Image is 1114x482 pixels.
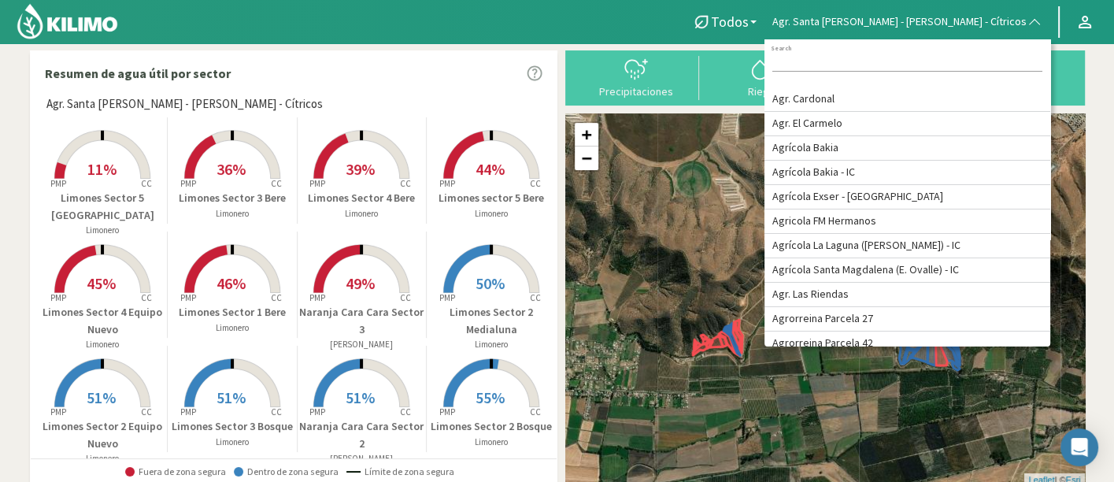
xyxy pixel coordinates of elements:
p: Limonero [298,207,427,221]
tspan: PMP [50,406,66,417]
tspan: CC [401,178,412,189]
span: 51% [217,387,246,407]
div: Riego [704,86,820,97]
li: Agricola FM Hermanos [764,209,1050,234]
li: Agrícola Santa Magdalena (E. Ovalle) - IC [764,258,1050,283]
img: Kilimo [16,2,119,40]
span: 49% [346,273,375,293]
tspan: PMP [439,178,455,189]
span: 51% [346,387,375,407]
tspan: PMP [180,178,196,189]
p: Limones Sector 4 Equipo Nuevo [39,304,168,338]
li: Agrícola La Laguna ([PERSON_NAME]) - IC [764,234,1050,258]
p: Limonero [427,338,557,351]
tspan: CC [271,406,282,417]
p: Limones Sector 4 Bere [298,190,427,206]
p: Limones Sector 3 Bere [168,190,297,206]
div: Open Intercom Messenger [1060,428,1098,466]
li: Agrícola Exser - [GEOGRAPHIC_DATA] [764,185,1050,209]
p: Limonero [168,321,297,335]
li: Agrorreina Parcela 42 [764,332,1050,356]
p: Limonero [168,436,297,449]
span: 39% [346,159,375,179]
tspan: CC [531,292,542,303]
tspan: PMP [439,292,455,303]
span: 55% [476,387,505,407]
p: Limones Sector 2 Equipo Nuevo [39,418,168,452]
p: Limonero [427,207,557,221]
span: 11% [87,159,117,179]
p: Resumen de agua útil por sector [45,64,231,83]
p: Naranja Cara Cara Sector 2 [298,418,427,452]
li: Agrorreina Parcela 27 [764,307,1050,332]
p: Limonero [39,224,168,237]
p: Limonero [427,436,557,449]
span: 50% [476,273,505,293]
tspan: PMP [309,178,325,189]
p: Naranja Cara Cara Sector 3 [298,304,427,338]
button: Agr. Santa [PERSON_NAME] - [PERSON_NAME] - Cítricos [764,5,1050,39]
tspan: CC [401,292,412,303]
li: Agr. Las Riendas [764,283,1050,307]
tspan: PMP [50,292,66,303]
tspan: CC [142,178,153,189]
p: [PERSON_NAME] [298,452,427,465]
p: Limonero [168,207,297,221]
tspan: CC [271,178,282,189]
div: Precipitaciones [578,86,694,97]
tspan: PMP [50,178,66,189]
button: Riego [699,56,825,98]
tspan: PMP [180,292,196,303]
p: Limones Sector 2 Bosque [427,418,557,435]
li: Agr. Cardonal [764,87,1050,112]
tspan: CC [531,406,542,417]
a: Zoom out [575,146,598,170]
tspan: PMP [180,406,196,417]
tspan: CC [142,406,153,417]
span: Agr. Santa [PERSON_NAME] - [PERSON_NAME] - Cítricos [46,95,323,113]
span: 44% [476,159,505,179]
span: Fuera de zona segura [125,466,226,477]
span: Límite de zona segura [346,466,454,477]
tspan: PMP [309,292,325,303]
span: 46% [217,273,246,293]
a: Zoom in [575,123,598,146]
tspan: CC [142,292,153,303]
tspan: PMP [439,406,455,417]
li: Agr. El Carmelo [764,112,1050,136]
p: [PERSON_NAME] [298,338,427,351]
p: Limonero [39,338,168,351]
p: Limones sector 5 Bere [427,190,557,206]
span: 36% [217,159,246,179]
p: Limones Sector 2 Medialuna [427,304,557,338]
li: Agrícola Bakia [764,136,1050,161]
tspan: CC [401,406,412,417]
p: Limones Sector 3 Bosque [168,418,297,435]
span: 51% [87,387,116,407]
span: 45% [87,273,116,293]
tspan: CC [531,178,542,189]
tspan: CC [271,292,282,303]
button: Precipitaciones [573,56,699,98]
p: Limonero [39,452,168,465]
span: Agr. Santa [PERSON_NAME] - [PERSON_NAME] - Cítricos [772,14,1027,30]
span: Dentro de zona segura [234,466,339,477]
p: Limones Sector 1 Bere [168,304,297,321]
p: Limones Sector 5 [GEOGRAPHIC_DATA] [39,190,168,224]
span: Todos [711,13,749,30]
tspan: PMP [309,406,325,417]
li: Agrícola Bakia - IC [764,161,1050,185]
